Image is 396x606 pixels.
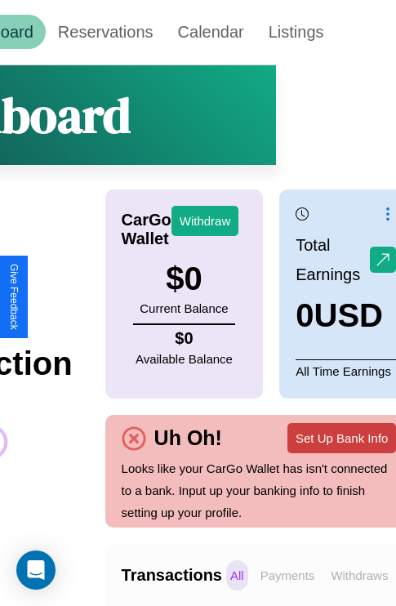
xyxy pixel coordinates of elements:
[46,15,166,49] a: Reservations
[256,560,319,590] p: Payments
[226,560,248,590] p: All
[16,550,56,590] div: Open Intercom Messenger
[140,297,228,319] p: Current Balance
[296,297,396,334] h3: 0 USD
[8,264,20,330] div: Give Feedback
[296,230,370,289] p: Total Earnings
[256,15,336,49] a: Listings
[140,261,228,297] h3: $ 0
[171,206,239,236] button: Withdraw
[136,329,233,348] h4: $ 0
[122,566,222,585] h4: Transactions
[287,423,396,453] button: Set Up Bank Info
[166,15,256,49] a: Calendar
[327,560,392,590] p: Withdraws
[136,348,233,370] p: Available Balance
[296,359,396,382] p: All Time Earnings
[146,426,230,450] h4: Uh Oh!
[122,211,171,248] h4: CarGo Wallet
